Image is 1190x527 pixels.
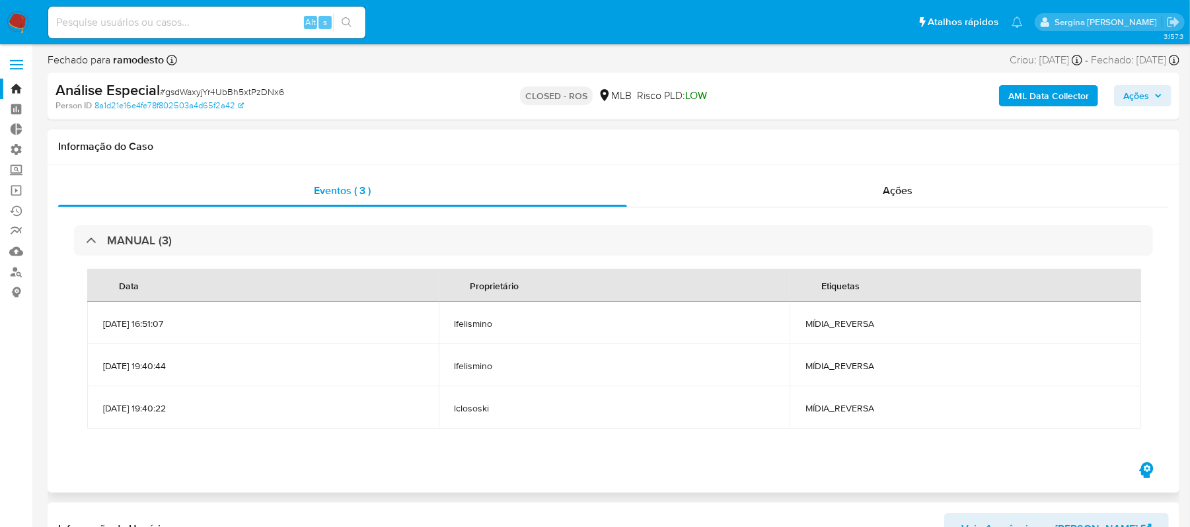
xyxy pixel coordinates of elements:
[805,318,1125,330] span: MÍDIA_REVERSA
[305,16,316,28] span: Alt
[58,140,1169,153] h1: Informação do Caso
[1055,16,1162,28] p: sergina.neta@mercadolivre.com
[805,269,875,301] div: Etiquetas
[107,233,172,248] h3: MANUAL (3)
[805,360,1125,372] span: MÍDIA_REVERSA
[103,318,423,330] span: [DATE] 16:51:07
[455,402,774,414] span: lclososki
[1010,53,1082,67] div: Criou: [DATE]
[455,360,774,372] span: lfelismino
[103,269,155,301] div: Data
[999,85,1098,106] button: AML Data Collector
[103,402,423,414] span: [DATE] 19:40:22
[805,402,1125,414] span: MÍDIA_REVERSA
[333,13,360,32] button: search-icon
[103,360,423,372] span: [DATE] 19:40:44
[1008,85,1089,106] b: AML Data Collector
[598,88,632,103] div: MLB
[56,100,92,112] b: Person ID
[520,87,593,105] p: CLOSED - ROS
[685,88,707,103] span: LOW
[160,85,284,98] span: # gsdWaxyjYr4UbBh5xtPzDNx6
[110,52,164,67] b: ramodesto
[56,79,160,100] b: Análise Especial
[74,225,1153,256] div: MANUAL (3)
[48,53,164,67] span: Fechado para
[315,183,371,198] span: Eventos ( 3 )
[883,183,913,198] span: Ações
[1012,17,1023,28] a: Notificações
[1166,15,1180,29] a: Sair
[1091,53,1179,67] div: Fechado: [DATE]
[928,15,998,29] span: Atalhos rápidos
[1085,53,1088,67] span: -
[1114,85,1171,106] button: Ações
[1123,85,1149,106] span: Ações
[637,88,707,103] span: Risco PLD:
[455,318,774,330] span: lfelismino
[48,14,365,31] input: Pesquise usuários ou casos...
[455,269,535,301] div: Proprietário
[94,100,244,112] a: 8a1d21e16e4fe78f802503a4d65f2a42
[323,16,327,28] span: s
